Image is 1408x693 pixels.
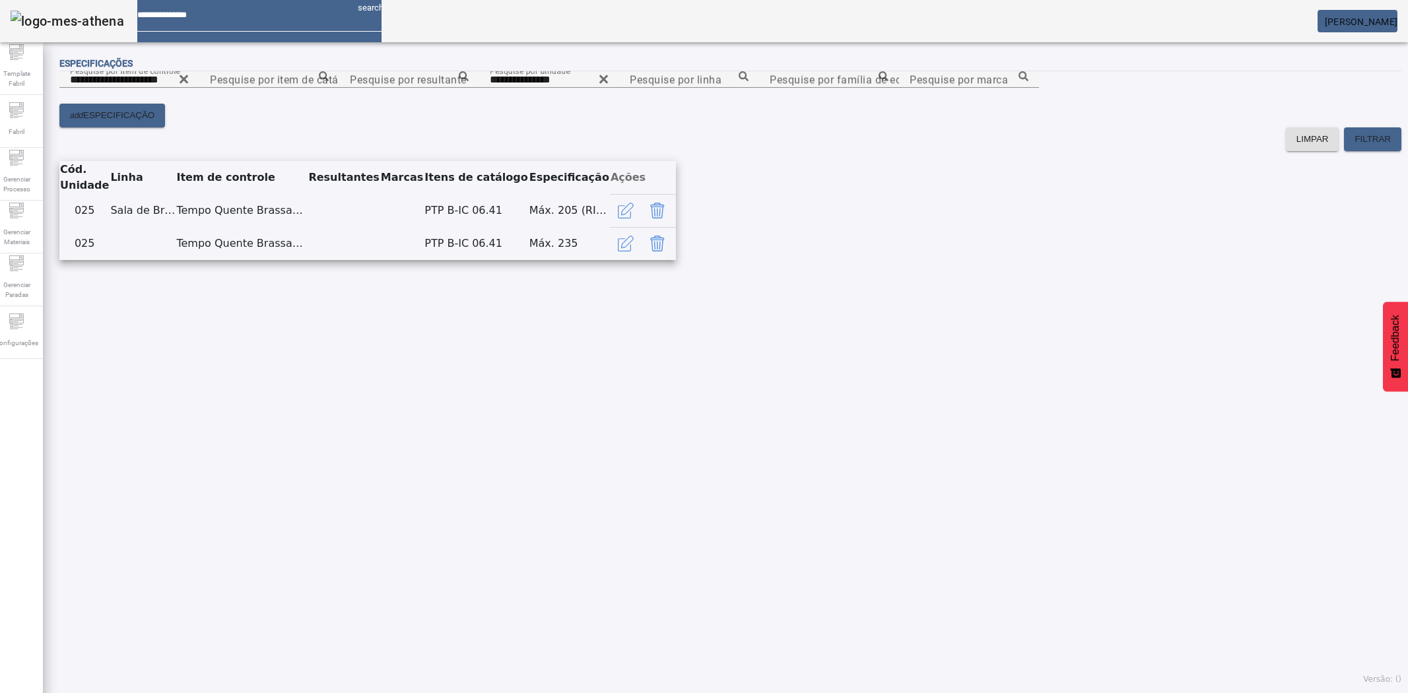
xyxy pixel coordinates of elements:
mat-label: Pesquise por marca [910,73,1008,86]
span: Especificações [59,58,133,69]
button: Delete [642,195,673,226]
span: ESPECIFICAÇÃO [83,109,154,122]
img: logo-mes-athena [11,11,124,32]
input: Number [630,72,749,88]
th: Cód. Unidade [59,161,110,194]
td: Tempo Quente Brassagem [176,227,308,260]
input: Number [350,72,469,88]
td: Tempo Quente Brassagem [176,194,308,227]
input: Number [770,72,888,88]
mat-label: Pesquise por unidade [490,66,570,75]
td: Sala de Brassagem 2 [110,194,176,227]
span: Versão: () [1363,675,1401,684]
td: 025 [59,194,110,227]
th: Itens de catálogo [424,161,528,194]
mat-label: Pesquise por linha [630,73,721,86]
button: addESPECIFICAÇÃO [59,104,165,127]
th: Ações [610,161,676,194]
th: Item de controle [176,161,308,194]
span: FILTRAR [1355,133,1391,146]
mat-label: Pesquise por resultante [350,73,467,86]
input: Number [210,72,329,88]
button: Feedback - Mostrar pesquisa [1383,302,1408,391]
td: PTP B-IC 06.41 [424,194,528,227]
input: Number [70,72,189,88]
button: FILTRAR [1344,127,1401,151]
mat-label: Pesquise por família de equipamento [770,73,955,86]
mat-label: Pesquise por item de catálogo [210,73,360,86]
td: PTP B-IC 06.41 [424,227,528,260]
button: Delete [642,228,673,259]
span: Feedback [1390,315,1401,361]
td: Máx. 205 (RITM18161320) [529,194,610,227]
td: 025 [59,227,110,260]
input: Number [910,72,1028,88]
td: Máx. 235 [529,227,610,260]
th: Resultantes [308,161,380,194]
span: [PERSON_NAME] [1325,16,1397,27]
span: Fabril [5,123,28,141]
mat-label: Pesquise por item de controle [70,66,180,75]
th: Marcas [380,161,424,194]
button: LIMPAR [1286,127,1339,151]
th: Especificação [529,161,610,194]
input: Number [490,72,609,88]
th: Linha [110,161,176,194]
span: LIMPAR [1296,133,1329,146]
